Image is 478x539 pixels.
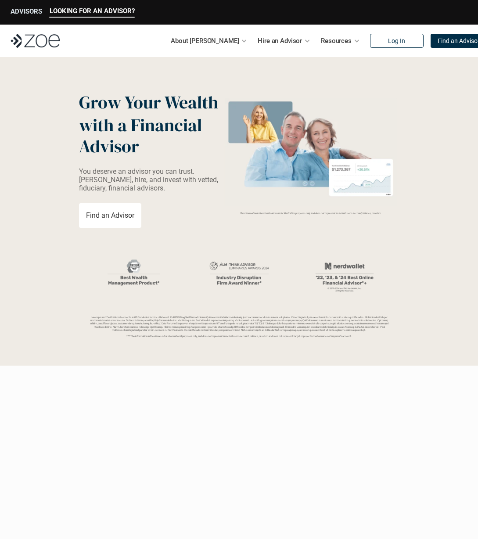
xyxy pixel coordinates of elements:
p: Hire an Advisor [258,34,302,47]
p: About [PERSON_NAME] [171,34,239,47]
a: Find an Advisor [79,203,141,228]
p: Resources [321,34,352,47]
a: Log In [370,34,424,48]
p: You deserve an advisor you can trust. [PERSON_NAME], hire, and invest with vetted, fiduciary, fin... [79,167,223,193]
em: The information in the visuals above is for illustrative purposes only and does not represent an ... [240,212,382,215]
a: ADVISORS [11,7,42,18]
p: Loremipsum: *DolOrsi Ametconsecte adi Eli Seddoeius tem inc utlaboreet. Dol 8729 MagNaal Enimadmi... [90,316,388,338]
p: ADVISORS [11,7,42,15]
p: Find an Advisor [86,211,134,219]
p: Grow Your Wealth with a Financial Advisor [79,85,222,157]
p: LOOKING FOR AN ADVISOR? [50,7,135,15]
p: Log In [388,37,405,45]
